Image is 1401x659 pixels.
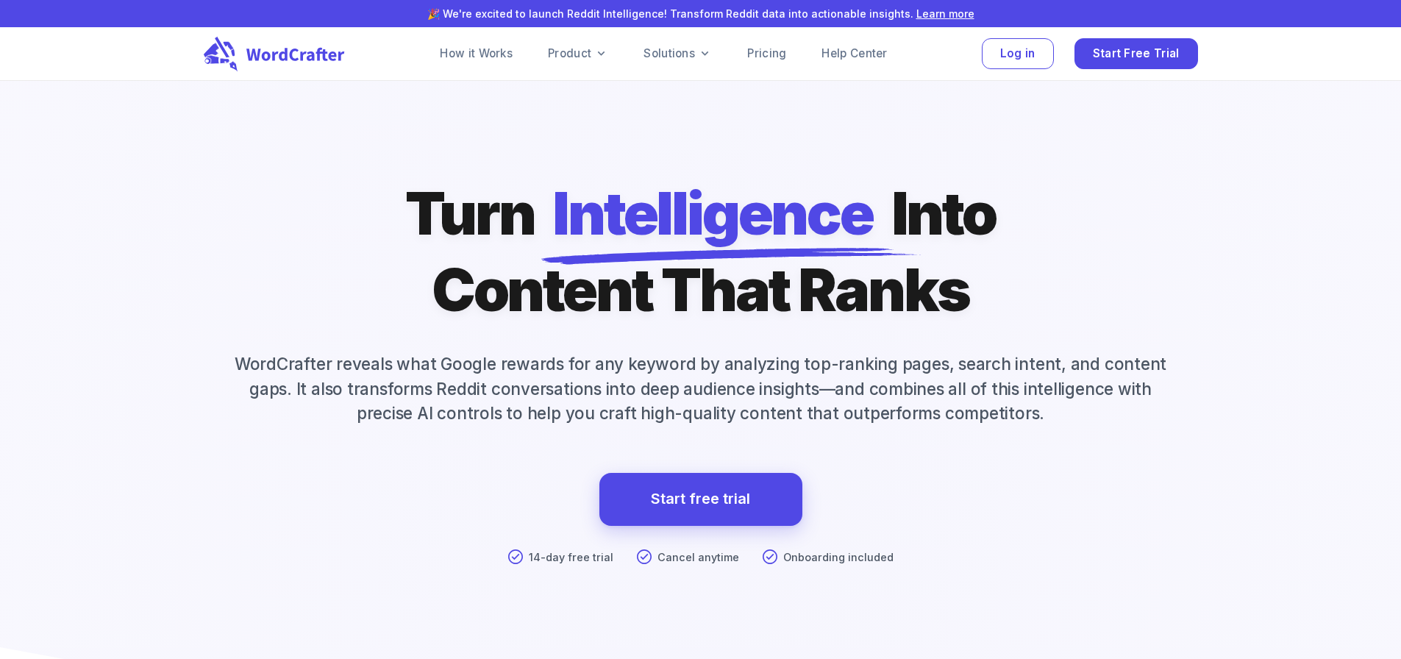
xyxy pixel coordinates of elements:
a: Product [548,45,608,63]
a: Start free trial [599,473,802,526]
span: Intelligence [552,175,873,252]
p: WordCrafter reveals what Google rewards for any keyword by analyzing top-ranking pages, search in... [204,352,1198,426]
p: Onboarding included [783,549,894,566]
a: Learn more [916,7,974,20]
span: Log in [1000,44,1035,64]
a: How it Works [440,45,513,63]
button: Start Free Trial [1074,38,1198,70]
span: Start Free Trial [1093,44,1180,64]
a: Help Center [821,45,887,63]
p: 🎉 We're excited to launch Reddit Intelligence! Transform Reddit data into actionable insights. [57,6,1345,21]
p: 14-day free trial [529,549,613,566]
button: Log in [982,38,1054,70]
p: Cancel anytime [657,549,739,566]
a: Solutions [644,45,712,63]
a: Pricing [747,45,786,63]
h1: Turn Into Content That Ranks [405,175,996,328]
a: Start free trial [651,486,750,512]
